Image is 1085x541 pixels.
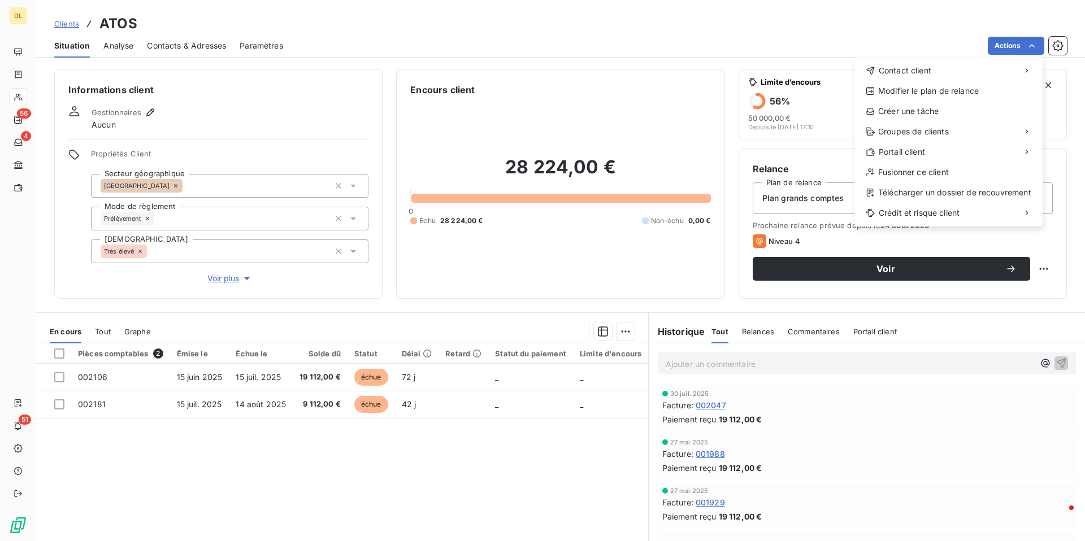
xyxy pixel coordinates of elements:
span: Groupes de clients [878,126,949,137]
span: Portail client [879,146,925,158]
div: Actions [854,57,1043,226]
div: Fusionner ce client [859,163,1038,181]
iframe: Intercom live chat [1047,503,1074,530]
span: Crédit et risque client [879,207,960,219]
div: Créer une tâche [859,102,1038,120]
span: Contact client [879,65,931,76]
div: Modifier le plan de relance [859,82,1038,100]
div: Télécharger un dossier de recouvrement [859,184,1038,202]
